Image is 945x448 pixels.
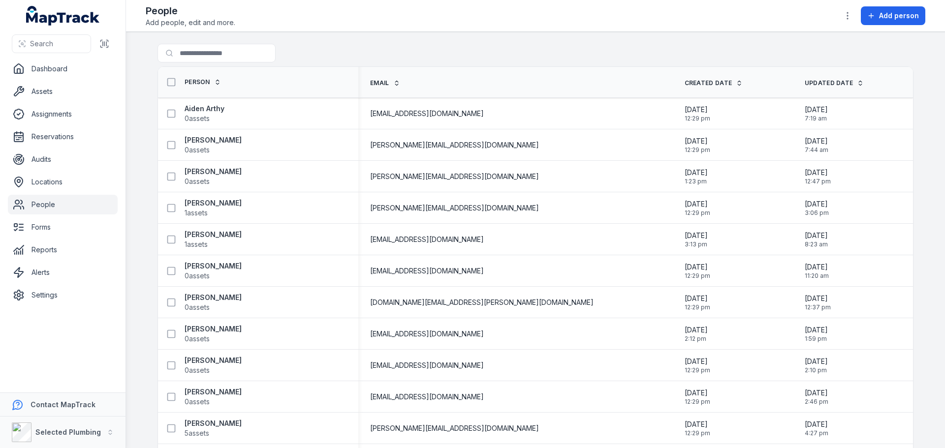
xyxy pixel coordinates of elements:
[685,79,732,87] span: Created Date
[805,419,828,429] span: [DATE]
[805,178,831,185] span: 12:47 pm
[685,388,710,398] span: [DATE]
[685,366,710,374] span: 12:29 pm
[685,388,710,406] time: 1/14/2025, 12:29:42 PM
[685,178,708,185] span: 1:23 pm
[805,209,829,217] span: 3:06 pm
[685,79,743,87] a: Created Date
[185,135,242,145] strong: [PERSON_NAME]
[185,104,224,123] a: Aiden Arthy0assets
[30,39,53,49] span: Search
[685,199,710,217] time: 1/14/2025, 12:29:42 PM
[370,140,539,150] span: [PERSON_NAME][EMAIL_ADDRESS][DOMAIN_NAME]
[805,294,831,311] time: 7/29/2025, 12:37:47 PM
[185,293,242,302] strong: [PERSON_NAME]
[805,262,829,272] span: [DATE]
[8,195,118,214] a: People
[805,136,828,154] time: 7/29/2025, 7:44:26 AM
[370,172,539,181] span: [PERSON_NAME][EMAIL_ADDRESS][DOMAIN_NAME]
[685,303,710,311] span: 12:29 pm
[805,398,828,406] span: 2:46 pm
[370,266,484,276] span: [EMAIL_ADDRESS][DOMAIN_NAME]
[185,261,242,271] strong: [PERSON_NAME]
[685,419,710,429] span: [DATE]
[185,177,210,186] span: 0 assets
[185,356,242,375] a: [PERSON_NAME]0assets
[805,231,828,240] span: [DATE]
[185,418,242,428] strong: [PERSON_NAME]
[185,356,242,365] strong: [PERSON_NAME]
[685,136,710,146] span: [DATE]
[370,79,400,87] a: Email
[185,387,242,397] strong: [PERSON_NAME]
[185,397,210,407] span: 0 assets
[805,146,828,154] span: 7:44 am
[685,419,710,437] time: 1/14/2025, 12:29:42 PM
[8,240,118,260] a: Reports
[185,208,208,218] span: 1 assets
[370,329,484,339] span: [EMAIL_ADDRESS][DOMAIN_NAME]
[370,392,484,402] span: [EMAIL_ADDRESS][DOMAIN_NAME]
[805,136,828,146] span: [DATE]
[805,325,828,343] time: 7/29/2025, 1:59:39 PM
[12,34,91,53] button: Search
[805,79,853,87] span: Updated Date
[185,302,210,312] span: 0 assets
[185,293,242,312] a: [PERSON_NAME]0assets
[685,262,710,272] span: [DATE]
[185,145,210,155] span: 0 assets
[146,18,235,28] span: Add people, edit and more.
[805,325,828,335] span: [DATE]
[685,168,708,185] time: 2/13/2025, 1:23:00 PM
[805,199,829,217] time: 7/29/2025, 3:06:49 PM
[805,357,828,374] time: 7/29/2025, 2:10:34 PM
[185,167,242,177] strong: [PERSON_NAME]
[370,360,484,370] span: [EMAIL_ADDRESS][DOMAIN_NAME]
[805,79,864,87] a: Updated Date
[8,285,118,305] a: Settings
[805,294,831,303] span: [DATE]
[805,419,828,437] time: 7/29/2025, 4:27:33 PM
[8,217,118,237] a: Forms
[685,105,710,115] span: [DATE]
[805,303,831,311] span: 12:37 pm
[805,388,828,398] span: [DATE]
[370,109,484,119] span: [EMAIL_ADDRESS][DOMAIN_NAME]
[685,105,710,122] time: 1/14/2025, 12:29:42 PM
[685,168,708,178] span: [DATE]
[185,230,242,249] a: [PERSON_NAME]1assets
[805,262,829,280] time: 7/29/2025, 11:20:57 AM
[185,239,208,249] span: 1 assets
[861,6,925,25] button: Add person
[685,294,710,311] time: 1/14/2025, 12:29:42 PM
[185,114,210,123] span: 0 assets
[185,104,224,114] strong: Aiden Arthy
[685,429,710,437] span: 12:29 pm
[185,261,242,281] a: [PERSON_NAME]0assets
[805,199,829,209] span: [DATE]
[185,78,210,86] span: Person
[685,357,710,374] time: 1/14/2025, 12:29:42 PM
[805,388,828,406] time: 7/29/2025, 2:46:54 PM
[8,82,118,101] a: Assets
[685,231,708,248] time: 2/28/2025, 3:13:20 PM
[685,294,710,303] span: [DATE]
[805,429,828,437] span: 4:27 pm
[805,272,829,280] span: 11:20 am
[8,149,118,169] a: Audits
[685,146,710,154] span: 12:29 pm
[879,11,919,21] span: Add person
[685,325,708,343] time: 5/14/2025, 2:12:32 PM
[146,4,235,18] h2: People
[185,135,242,155] a: [PERSON_NAME]0assets
[185,167,242,186] a: [PERSON_NAME]0assets
[370,203,539,213] span: [PERSON_NAME][EMAIL_ADDRESS][DOMAIN_NAME]
[805,231,828,248] time: 7/29/2025, 8:23:24 AM
[370,79,389,87] span: Email
[685,231,708,240] span: [DATE]
[8,172,118,192] a: Locations
[185,198,242,208] strong: [PERSON_NAME]
[805,240,828,248] span: 8:23 am
[685,262,710,280] time: 1/14/2025, 12:29:42 PM
[185,324,242,334] strong: [PERSON_NAME]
